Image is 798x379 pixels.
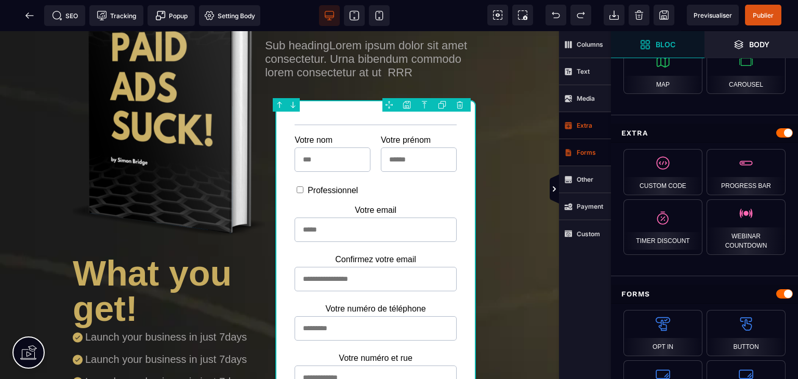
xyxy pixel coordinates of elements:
text: Launch your business in just 7days [83,342,265,359]
span: SEO [52,10,78,21]
label: Votre email [295,174,457,184]
img: c57467e2056f8d97ef6003e99da1e0b1_tick.png [73,301,83,312]
strong: Payment [577,202,603,210]
span: Setting Body [204,10,255,21]
strong: Other [577,175,593,183]
strong: Media [577,94,595,102]
span: Open Blocks [611,31,704,58]
div: Extra [611,124,798,143]
label: Votre numéro de téléphone [295,273,457,282]
img: c57467e2056f8d97ef6003e99da1e0b1_tick.png [73,323,83,334]
img: c57467e2056f8d97ef6003e99da1e0b1_tick.png [73,346,83,356]
strong: Forms [577,148,596,156]
strong: Columns [577,40,603,48]
div: Timer Discount [623,199,702,255]
div: Forms [611,285,798,304]
text: Sub headingLorem ipsum dolor sit amet consectetur. Urna bibendum commodo lorem consectetur at ut RRR [265,8,486,48]
span: Screenshot [512,5,533,25]
label: Votre prénom [381,104,431,113]
div: Button [707,310,786,356]
span: Publier [753,11,774,19]
div: Carousel [707,48,786,94]
span: Preview [687,5,739,25]
label: Votre numéro et rue [295,322,457,332]
div: Custom Code [623,149,702,195]
span: Popup [155,10,188,21]
strong: Extra [577,121,592,129]
strong: Text [577,67,590,75]
span: Previsualiser [694,11,732,19]
strong: Custom [577,230,600,238]
span: View components [487,5,508,25]
strong: Body [749,40,769,48]
label: Votre nom [295,104,332,113]
div: Map [623,48,702,94]
text: What you get! [73,214,265,295]
label: Confirmez votre email [295,224,457,233]
span: Tracking [97,10,136,21]
text: Launch your business in just 7days [83,320,265,337]
div: Progress bar [707,149,786,195]
div: Webinar Countdown [707,199,786,255]
strong: Bloc [656,40,675,48]
span: Open Layer Manager [704,31,798,58]
label: Professionnel [308,155,358,164]
text: Launch your business in just 7days [83,297,265,315]
div: Opt in [623,310,702,356]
